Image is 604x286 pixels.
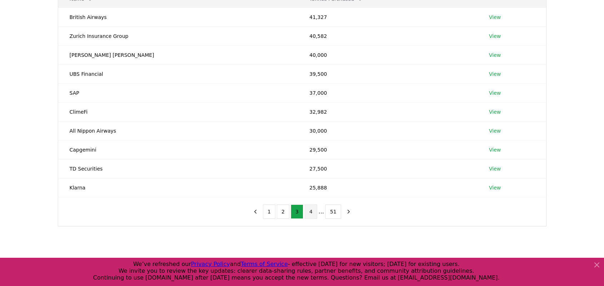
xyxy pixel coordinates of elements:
td: [PERSON_NAME] [PERSON_NAME] [58,45,298,64]
a: View [489,51,501,59]
td: All Nippon Airways [58,121,298,140]
a: View [489,70,501,78]
a: View [489,108,501,115]
a: View [489,146,501,153]
a: View [489,127,501,134]
td: 41,327 [298,8,478,26]
td: Klarna [58,178,298,197]
li: ... [319,207,324,216]
button: 1 [263,204,275,219]
td: 37,000 [298,83,478,102]
td: UBS Financial [58,64,298,83]
a: View [489,184,501,191]
td: Zurich Insurance Group [58,26,298,45]
td: ClimeFi [58,102,298,121]
button: 51 [325,204,341,219]
td: 40,000 [298,45,478,64]
button: previous page [249,204,261,219]
button: 3 [291,204,303,219]
td: British Airways [58,8,298,26]
td: 39,500 [298,64,478,83]
td: 40,582 [298,26,478,45]
button: next page [343,204,355,219]
td: 29,500 [298,140,478,159]
a: View [489,14,501,21]
td: SAP [58,83,298,102]
td: 27,500 [298,159,478,178]
td: 30,000 [298,121,478,140]
td: Capgemini [58,140,298,159]
td: TD Securities [58,159,298,178]
a: View [489,33,501,40]
a: View [489,89,501,97]
td: 25,888 [298,178,478,197]
button: 2 [277,204,289,219]
td: 32,982 [298,102,478,121]
a: View [489,165,501,172]
button: 4 [305,204,317,219]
